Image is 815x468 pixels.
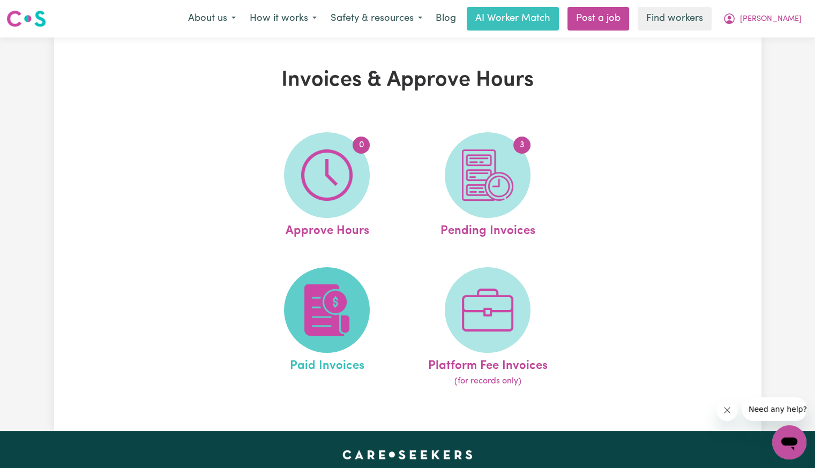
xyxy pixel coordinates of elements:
[429,7,462,31] a: Blog
[410,132,565,240] a: Pending Invoices
[243,7,324,30] button: How it works
[428,353,548,375] span: Platform Fee Invoices
[6,7,65,16] span: Need any help?
[410,267,565,388] a: Platform Fee Invoices(for records only)
[440,218,535,240] span: Pending Invoices
[467,7,559,31] a: AI Worker Match
[250,267,404,388] a: Paid Invoices
[250,132,404,240] a: Approve Hours
[290,353,364,375] span: Paid Invoices
[740,13,802,25] span: [PERSON_NAME]
[353,137,370,154] span: 0
[178,67,637,93] h1: Invoices & Approve Hours
[772,425,806,459] iframe: Button to launch messaging window
[6,6,46,31] a: Careseekers logo
[285,218,369,240] span: Approve Hours
[716,7,809,30] button: My Account
[742,397,806,421] iframe: Message from company
[513,137,530,154] span: 3
[181,7,243,30] button: About us
[342,450,473,459] a: Careseekers home page
[324,7,429,30] button: Safety & resources
[638,7,712,31] a: Find workers
[454,375,521,388] span: (for records only)
[716,399,738,421] iframe: Close message
[6,9,46,28] img: Careseekers logo
[567,7,629,31] a: Post a job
